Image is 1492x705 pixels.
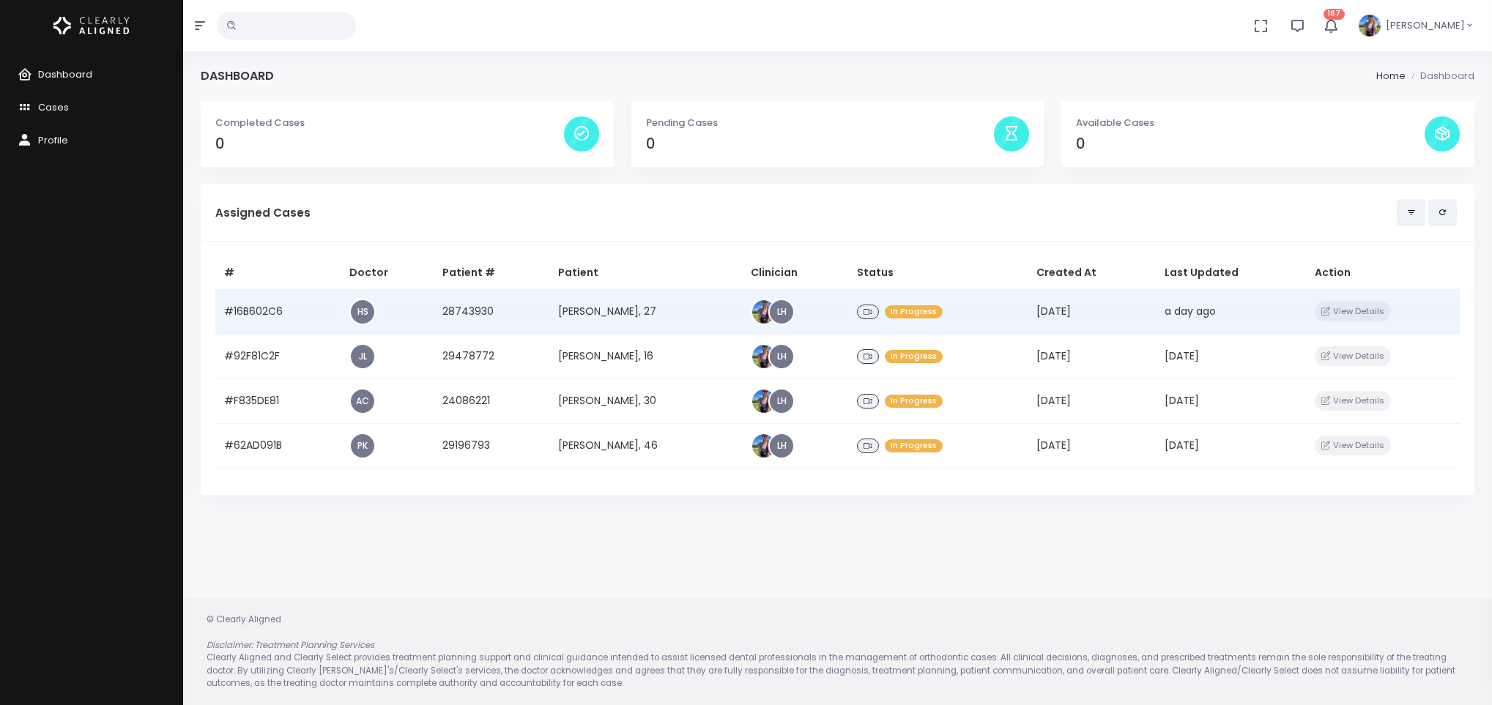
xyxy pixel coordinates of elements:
[215,378,341,423] td: #F835DE81
[885,350,943,364] span: In Progress
[1315,391,1390,411] button: View Details
[1406,69,1474,83] li: Dashboard
[1076,135,1425,152] h4: 0
[434,423,549,468] td: 29196793
[1028,256,1155,290] th: Created At
[215,206,1397,220] h5: Assigned Cases
[1306,256,1460,290] th: Action
[38,67,92,81] span: Dashboard
[38,100,69,114] span: Cases
[1036,304,1071,318] span: [DATE]
[215,135,564,152] h4: 0
[1386,18,1465,33] span: [PERSON_NAME]
[1165,304,1216,318] span: a day ago
[885,305,943,319] span: In Progress
[885,395,943,409] span: In Progress
[549,423,742,468] td: [PERSON_NAME], 46
[351,434,374,458] a: PK
[770,300,793,324] a: LH
[1076,116,1425,130] p: Available Cases
[1315,302,1390,321] button: View Details
[646,116,995,130] p: Pending Cases
[549,256,742,290] th: Patient
[341,256,434,290] th: Doctor
[1324,9,1345,20] span: 167
[351,345,374,368] a: JL
[192,613,1483,690] div: © Clearly Aligned Clearly Aligned and Clearly Select provides treatment planning support and clin...
[848,256,1028,290] th: Status
[434,334,549,378] td: 29478772
[53,10,130,41] img: Logo Horizontal
[1315,346,1390,366] button: View Details
[1036,438,1071,452] span: [DATE]
[885,439,943,453] span: In Progress
[646,135,995,152] h4: 0
[207,639,374,651] em: Disclaimer: Treatment Planning Services
[770,345,793,368] a: LH
[1036,393,1071,408] span: [DATE]
[434,378,549,423] td: 24086221
[1165,348,1199,363] span: [DATE]
[215,423,341,468] td: #62AD091B
[38,133,68,147] span: Profile
[1156,256,1307,290] th: Last Updated
[215,289,341,334] td: #16B602C6
[770,434,793,458] a: LH
[1356,12,1383,39] img: Header Avatar
[351,389,374,413] a: AC
[434,289,549,334] td: 28743930
[770,389,793,413] a: LH
[215,334,341,378] td: #92F81C2F
[434,256,549,290] th: Patient #
[1036,348,1071,363] span: [DATE]
[549,289,742,334] td: [PERSON_NAME], 27
[1376,69,1406,83] li: Home
[549,378,742,423] td: [PERSON_NAME], 30
[1165,393,1199,408] span: [DATE]
[215,256,341,290] th: #
[215,116,564,130] p: Completed Cases
[549,334,742,378] td: [PERSON_NAME], 16
[742,256,848,290] th: Clinician
[1315,436,1390,455] button: View Details
[351,300,374,324] a: HS
[1165,438,1199,452] span: [DATE]
[201,69,274,83] h4: Dashboard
